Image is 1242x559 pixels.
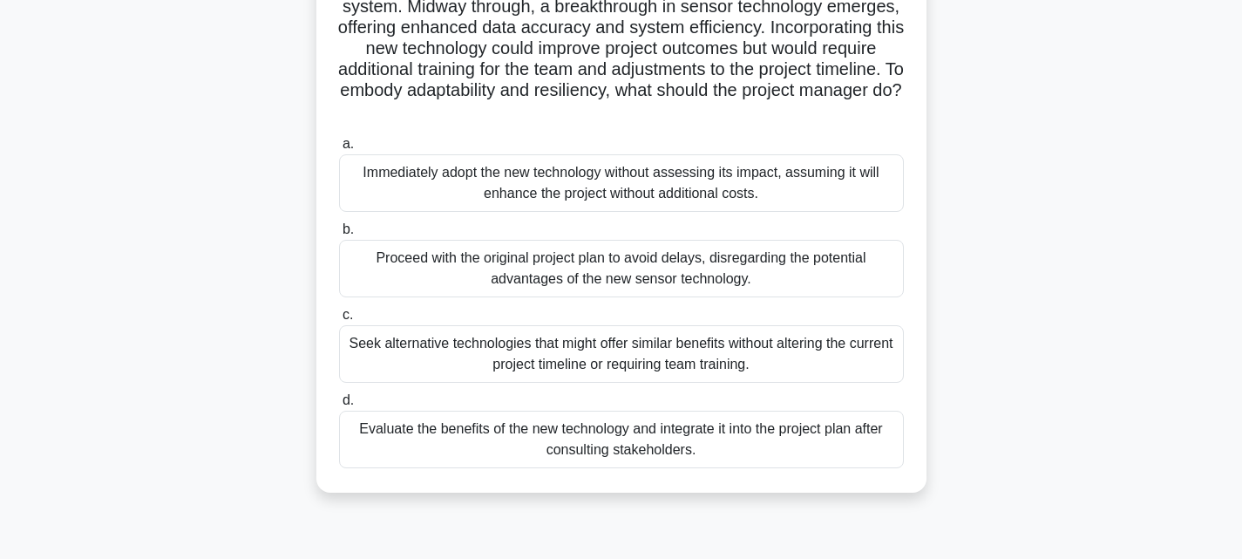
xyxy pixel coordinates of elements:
[339,411,904,468] div: Evaluate the benefits of the new technology and integrate it into the project plan after consulti...
[343,307,353,322] span: c.
[339,240,904,297] div: Proceed with the original project plan to avoid delays, disregarding the potential advantages of ...
[343,222,354,236] span: b.
[339,154,904,212] div: Immediately adopt the new technology without assessing its impact, assuming it will enhance the p...
[343,136,354,151] span: a.
[339,325,904,383] div: Seek alternative technologies that might offer similar benefits without altering the current proj...
[343,392,354,407] span: d.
